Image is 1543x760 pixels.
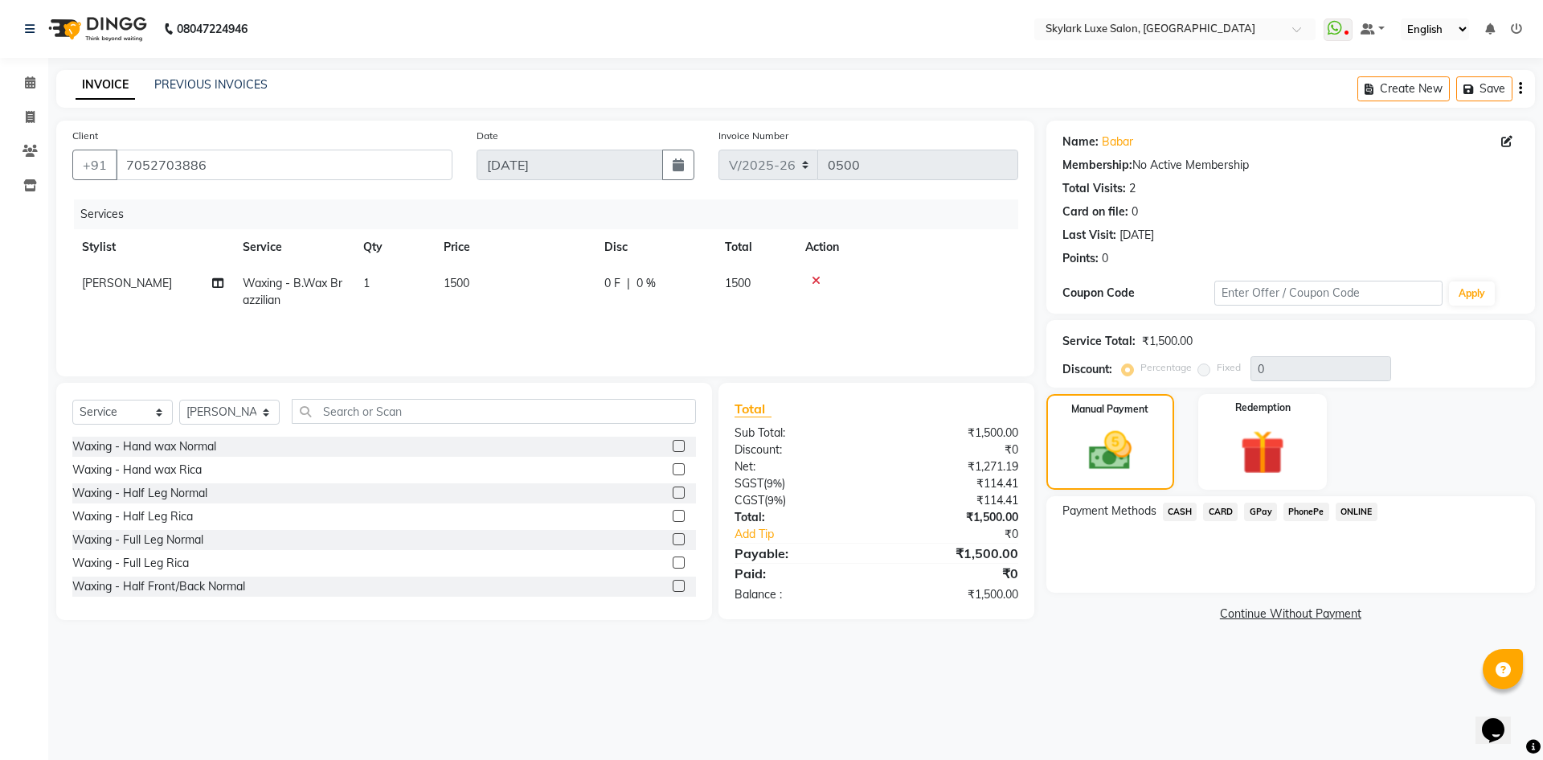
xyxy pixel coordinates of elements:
span: Total [735,401,771,417]
div: No Active Membership [1062,157,1519,174]
th: Qty [354,229,434,265]
div: ( ) [722,492,876,509]
span: CGST [735,493,764,507]
label: Fixed [1217,360,1241,375]
button: Create New [1357,76,1450,101]
div: Waxing - Half Leg Normal [72,485,207,502]
span: GPay [1244,503,1277,521]
span: 0 % [636,275,656,292]
button: Save [1456,76,1512,101]
a: Continue Without Payment [1050,606,1532,622]
span: 1500 [725,276,751,290]
th: Disc [595,229,715,265]
div: [DATE] [1119,227,1154,244]
a: Add Tip [722,526,902,543]
div: Waxing - Half Front/Back Normal [72,578,245,595]
img: _cash.svg [1075,426,1145,475]
div: 0 [1132,203,1138,220]
div: Net: [722,458,876,475]
div: ₹0 [902,526,1029,543]
span: CASH [1163,503,1197,521]
div: ( ) [722,475,876,492]
div: Waxing - Full Leg Normal [72,532,203,548]
div: ₹1,500.00 [876,586,1029,603]
input: Search or Scan [292,399,696,424]
span: ONLINE [1336,503,1377,521]
div: Card on file: [1062,203,1128,220]
div: Membership: [1062,157,1132,174]
div: Points: [1062,250,1099,267]
div: ₹1,500.00 [1142,333,1193,350]
div: ₹1,500.00 [876,544,1029,563]
div: Discount: [1062,361,1112,378]
div: Services [74,199,1030,229]
button: Apply [1449,281,1495,306]
div: Sub Total: [722,425,876,442]
div: ₹114.41 [876,475,1029,492]
span: 9% [767,477,782,490]
th: Service [233,229,354,265]
input: Enter Offer / Coupon Code [1214,281,1443,306]
div: ₹1,500.00 [876,509,1029,526]
span: | [627,275,630,292]
label: Date [477,129,498,143]
div: Waxing - Full Leg Rica [72,555,189,572]
div: Total: [722,509,876,526]
div: Paid: [722,564,876,583]
a: PREVIOUS INVOICES [154,77,268,92]
th: Total [715,229,796,265]
div: Name: [1062,134,1099,150]
div: Payable: [722,544,876,563]
div: ₹114.41 [876,492,1029,509]
iframe: chat widget [1475,696,1527,744]
div: Waxing - Hand wax Rica [72,462,202,479]
div: Waxing - Hand wax Normal [72,438,216,455]
label: Invoice Number [718,129,788,143]
a: INVOICE [76,71,135,100]
div: ₹0 [876,442,1029,458]
th: Price [434,229,595,265]
label: Client [72,129,98,143]
label: Manual Payment [1071,402,1148,417]
div: Coupon Code [1062,285,1214,302]
div: Balance : [722,586,876,603]
span: Waxing - B.Wax Brazzilian [243,276,342,307]
b: 08047224946 [177,6,248,51]
div: Total Visits: [1062,180,1126,197]
div: 2 [1129,180,1136,197]
th: Action [796,229,1018,265]
div: Waxing - Half Leg Rica [72,508,193,525]
span: 0 F [604,275,620,292]
span: 9% [767,494,783,507]
span: 1 [363,276,370,290]
div: Service Total: [1062,333,1136,350]
button: +91 [72,150,117,180]
label: Percentage [1140,360,1192,375]
label: Redemption [1235,401,1291,415]
input: Search by Name/Mobile/Email/Code [116,150,452,180]
img: _gift.svg [1226,425,1299,480]
div: ₹1,271.19 [876,458,1029,475]
div: Discount: [722,442,876,458]
span: SGST [735,476,763,491]
span: Payment Methods [1062,503,1156,520]
span: [PERSON_NAME] [82,276,172,290]
a: Babar [1102,134,1133,150]
span: CARD [1203,503,1238,521]
span: PhonePe [1283,503,1329,521]
th: Stylist [72,229,233,265]
div: ₹1,500.00 [876,425,1029,442]
div: 0 [1102,250,1108,267]
div: Last Visit: [1062,227,1116,244]
img: logo [41,6,151,51]
span: 1500 [444,276,469,290]
div: ₹0 [876,564,1029,583]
